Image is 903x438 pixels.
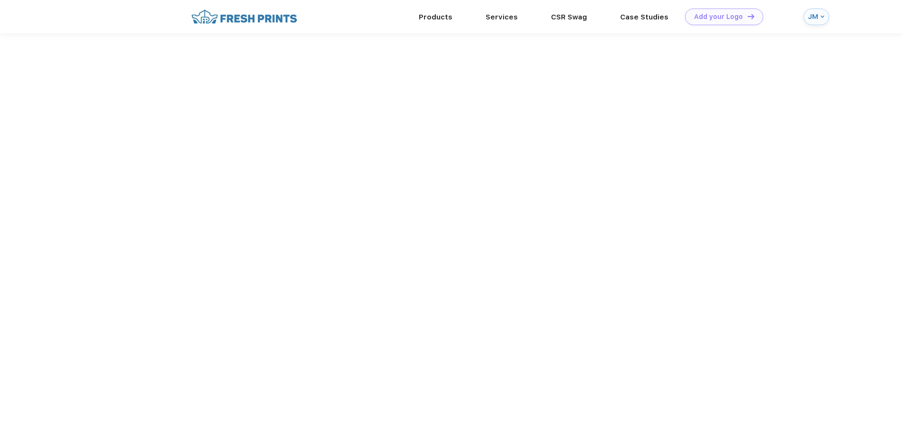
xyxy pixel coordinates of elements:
[821,15,824,18] img: arrow_down_blue.svg
[419,13,452,21] a: Products
[189,9,300,25] img: fo%20logo%202.webp
[808,13,818,21] div: JM
[748,14,754,19] img: DT
[694,13,743,21] div: Add your Logo
[551,13,587,21] a: CSR Swag
[486,13,518,21] a: Services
